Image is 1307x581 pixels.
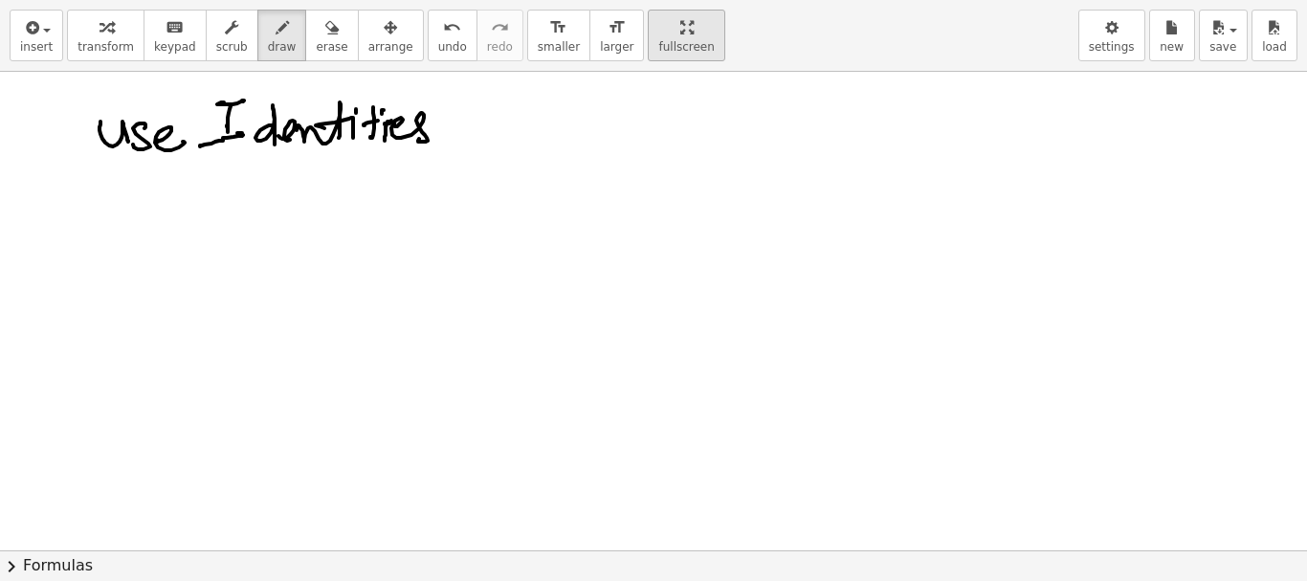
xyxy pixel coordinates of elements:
button: load [1252,10,1297,61]
button: draw [257,10,307,61]
button: fullscreen [648,10,724,61]
button: arrange [358,10,424,61]
button: new [1149,10,1195,61]
span: keypad [154,40,196,54]
span: arrange [368,40,413,54]
button: redoredo [476,10,523,61]
span: settings [1089,40,1135,54]
i: format_size [608,16,626,39]
span: scrub [216,40,248,54]
span: larger [600,40,633,54]
span: insert [20,40,53,54]
button: format_sizelarger [589,10,644,61]
span: transform [78,40,134,54]
span: draw [268,40,297,54]
i: redo [491,16,509,39]
span: load [1262,40,1287,54]
button: format_sizesmaller [527,10,590,61]
i: undo [443,16,461,39]
button: save [1199,10,1248,61]
span: save [1209,40,1236,54]
span: smaller [538,40,580,54]
button: erase [305,10,358,61]
span: fullscreen [658,40,714,54]
button: settings [1078,10,1145,61]
button: insert [10,10,63,61]
button: undoundo [428,10,477,61]
span: undo [438,40,467,54]
button: keyboardkeypad [144,10,207,61]
i: format_size [549,16,567,39]
span: erase [316,40,347,54]
button: scrub [206,10,258,61]
span: redo [487,40,513,54]
i: keyboard [166,16,184,39]
button: transform [67,10,144,61]
span: new [1160,40,1184,54]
